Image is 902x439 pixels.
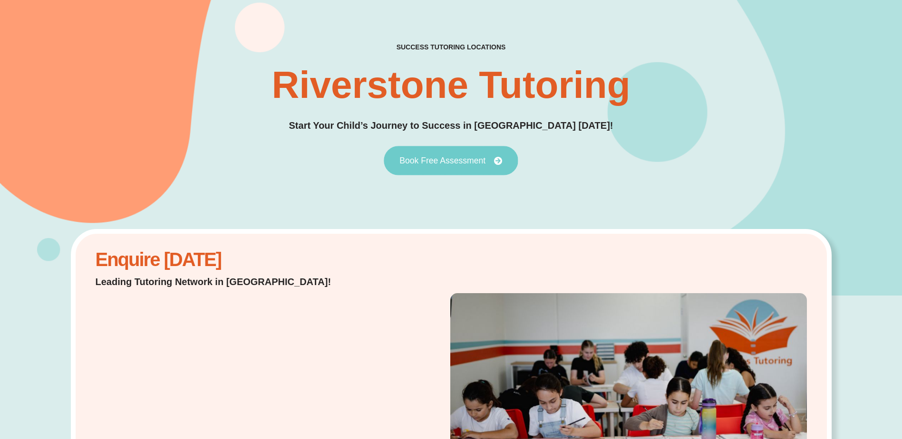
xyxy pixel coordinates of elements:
[289,118,613,133] p: Start Your Child’s Journey to Success in [GEOGRAPHIC_DATA] [DATE]!
[96,275,356,288] p: Leading Tutoring Network in [GEOGRAPHIC_DATA]!
[272,66,630,104] h1: Riverstone Tutoring
[744,332,902,439] iframe: Chat Widget
[384,146,518,175] a: Book Free Assessment
[96,254,356,266] h2: Enquire [DATE]
[397,43,506,51] h2: success tutoring locations
[399,156,485,165] span: Book Free Assessment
